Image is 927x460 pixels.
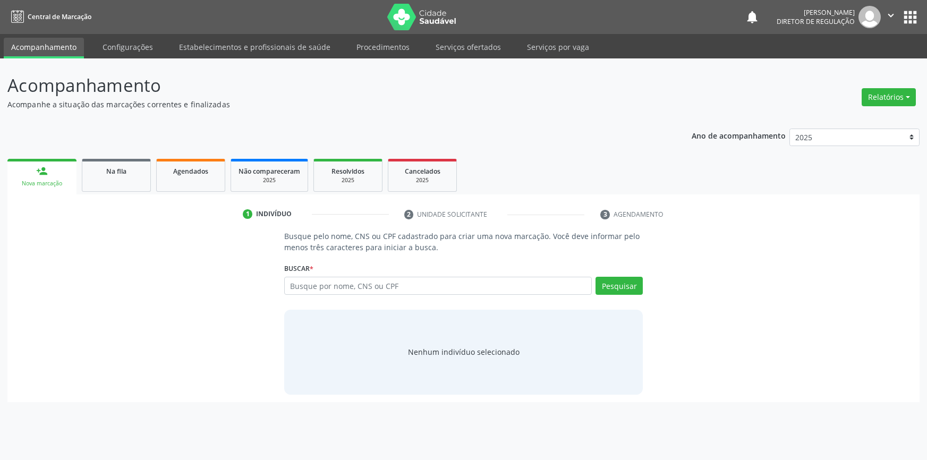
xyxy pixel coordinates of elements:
span: Na fila [106,167,126,176]
button: Relatórios [862,88,916,106]
p: Ano de acompanhamento [692,129,786,142]
button:  [881,6,901,28]
div: 2025 [239,176,300,184]
div: Nenhum indivíduo selecionado [408,346,520,357]
p: Acompanhamento [7,72,646,99]
p: Busque pelo nome, CNS ou CPF cadastrado para criar uma nova marcação. Você deve informar pelo men... [284,231,643,253]
div: 1 [243,209,252,219]
button: apps [901,8,920,27]
span: Diretor de regulação [777,17,855,26]
a: Central de Marcação [7,8,91,25]
span: Central de Marcação [28,12,91,21]
button: notifications [745,10,760,24]
span: Não compareceram [239,167,300,176]
a: Procedimentos [349,38,417,56]
a: Estabelecimentos e profissionais de saúde [172,38,338,56]
label: Buscar [284,260,313,277]
p: Acompanhe a situação das marcações correntes e finalizadas [7,99,646,110]
a: Acompanhamento [4,38,84,58]
span: Cancelados [405,167,440,176]
input: Busque por nome, CNS ou CPF [284,277,592,295]
i:  [885,10,897,21]
a: Serviços ofertados [428,38,508,56]
a: Configurações [95,38,160,56]
span: Agendados [173,167,208,176]
img: img [858,6,881,28]
div: 2025 [321,176,375,184]
div: Indivíduo [256,209,292,219]
a: Serviços por vaga [520,38,597,56]
div: [PERSON_NAME] [777,8,855,17]
button: Pesquisar [596,277,643,295]
div: 2025 [396,176,449,184]
div: person_add [36,165,48,177]
span: Resolvidos [331,167,364,176]
div: Nova marcação [15,180,69,188]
